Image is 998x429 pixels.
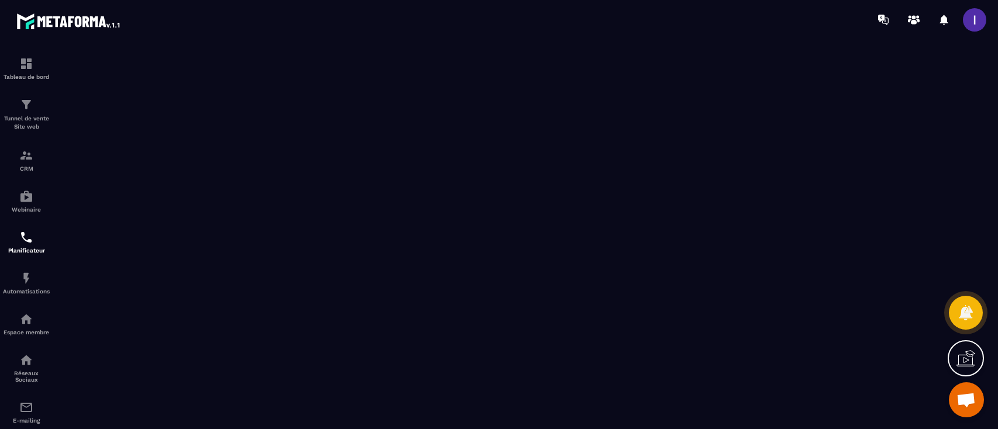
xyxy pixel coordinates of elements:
p: Espace membre [3,329,50,335]
img: social-network [19,353,33,367]
a: automationsautomationsAutomatisations [3,262,50,303]
img: formation [19,148,33,162]
p: Tableau de bord [3,74,50,80]
img: formation [19,57,33,71]
a: formationformationCRM [3,140,50,181]
p: Webinaire [3,206,50,213]
a: formationformationTableau de bord [3,48,50,89]
a: formationformationTunnel de vente Site web [3,89,50,140]
img: automations [19,271,33,285]
img: formation [19,98,33,112]
a: automationsautomationsEspace membre [3,303,50,344]
p: E-mailing [3,417,50,424]
p: CRM [3,165,50,172]
img: email [19,400,33,414]
img: automations [19,189,33,203]
p: Automatisations [3,288,50,295]
div: Ouvrir le chat [949,382,984,417]
a: automationsautomationsWebinaire [3,181,50,222]
a: schedulerschedulerPlanificateur [3,222,50,262]
img: automations [19,312,33,326]
a: social-networksocial-networkRéseaux Sociaux [3,344,50,392]
img: scheduler [19,230,33,244]
img: logo [16,11,122,32]
p: Réseaux Sociaux [3,370,50,383]
p: Planificateur [3,247,50,254]
p: Tunnel de vente Site web [3,115,50,131]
